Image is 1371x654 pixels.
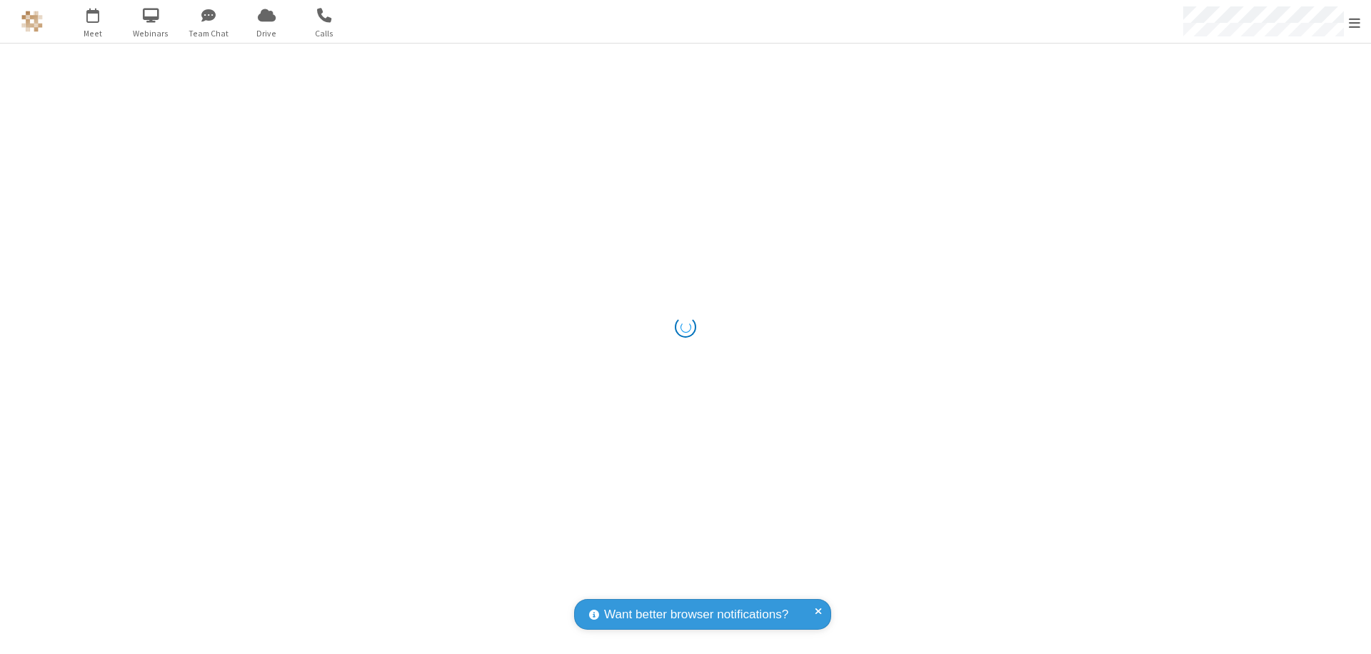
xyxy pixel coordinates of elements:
[298,27,351,40] span: Calls
[182,27,236,40] span: Team Chat
[66,27,120,40] span: Meet
[21,11,43,32] img: QA Selenium DO NOT DELETE OR CHANGE
[124,27,178,40] span: Webinars
[240,27,293,40] span: Drive
[604,605,788,624] span: Want better browser notifications?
